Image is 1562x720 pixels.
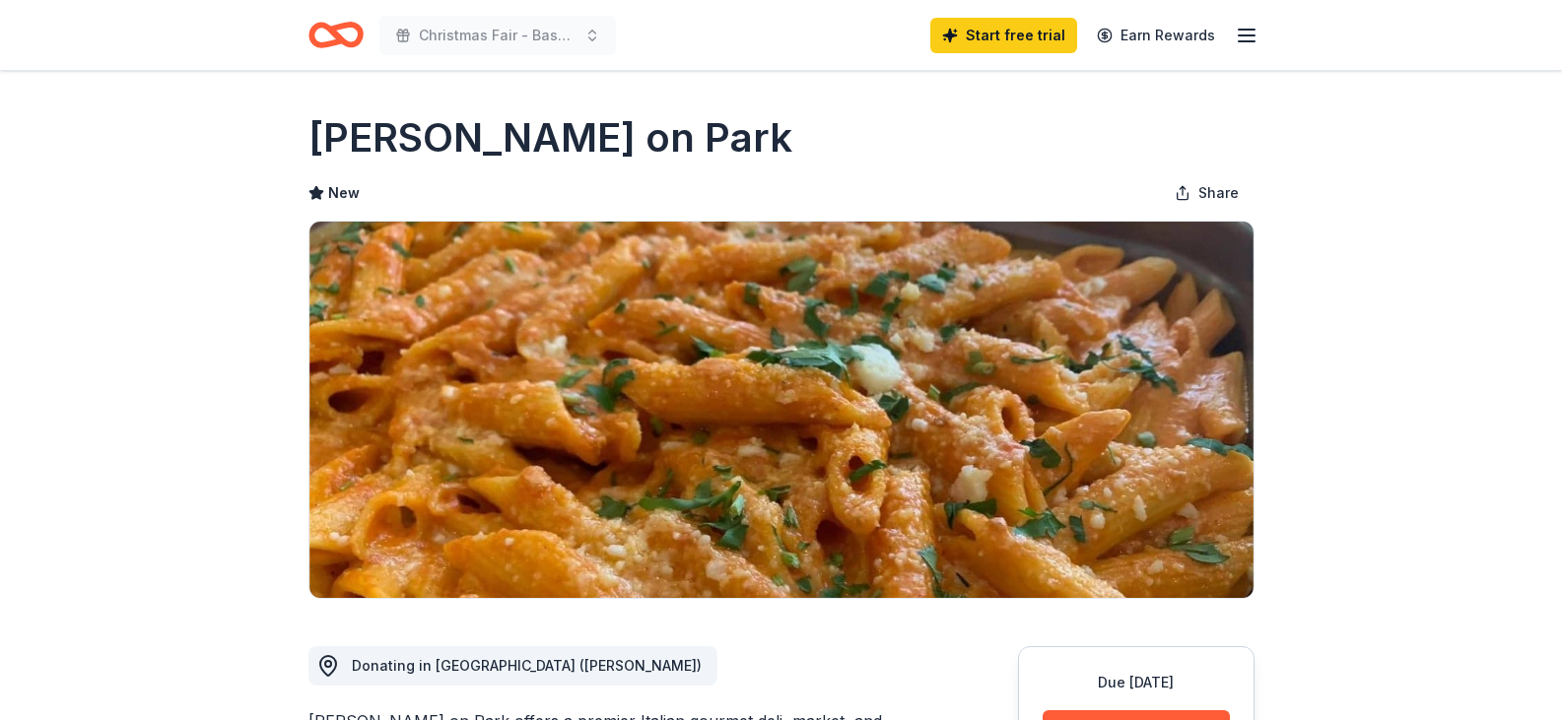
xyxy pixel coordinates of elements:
img: Image for Matera’s on Park [309,222,1254,598]
span: Donating in [GEOGRAPHIC_DATA] ([PERSON_NAME]) [352,657,702,674]
button: Share [1159,173,1255,213]
span: New [328,181,360,205]
span: Christmas Fair - Basket Raffle [419,24,577,47]
button: Christmas Fair - Basket Raffle [379,16,616,55]
a: Start free trial [930,18,1077,53]
h1: [PERSON_NAME] on Park [308,110,792,165]
span: Share [1198,181,1239,205]
div: Due [DATE] [1043,671,1230,694]
a: Earn Rewards [1085,18,1227,53]
a: Home [308,12,364,58]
